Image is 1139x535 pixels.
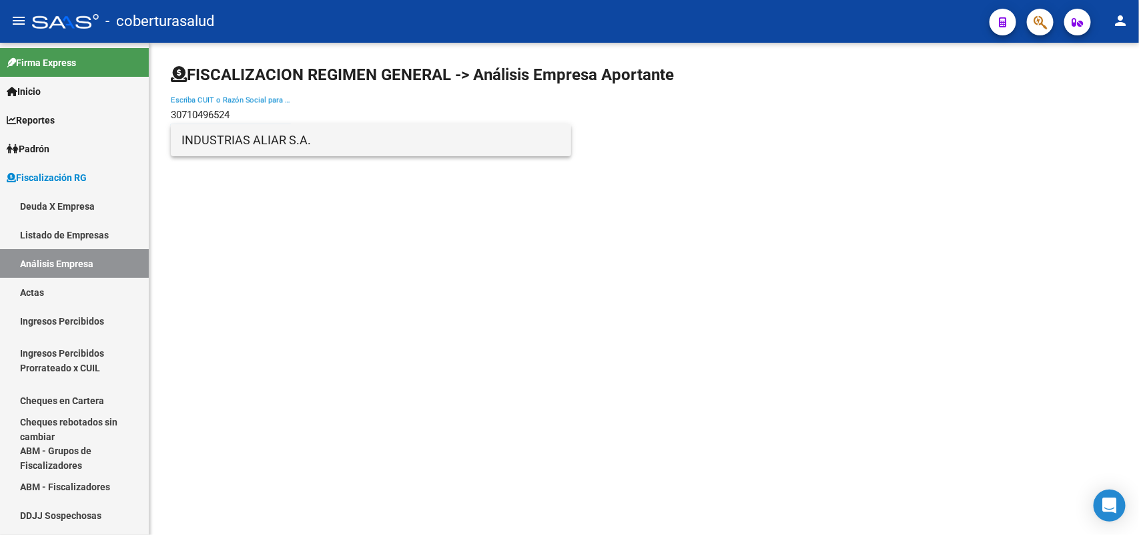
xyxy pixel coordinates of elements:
[1094,490,1126,522] div: Open Intercom Messenger
[1112,13,1128,29] mat-icon: person
[105,7,214,36] span: - coberturasalud
[7,113,55,128] span: Reportes
[7,84,41,99] span: Inicio
[7,170,87,185] span: Fiscalización RG
[7,55,76,70] span: Firma Express
[11,13,27,29] mat-icon: menu
[7,142,49,156] span: Padrón
[171,64,674,85] h1: FISCALIZACION REGIMEN GENERAL -> Análisis Empresa Aportante
[181,124,560,156] span: INDUSTRIAS ALIAR S.A.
